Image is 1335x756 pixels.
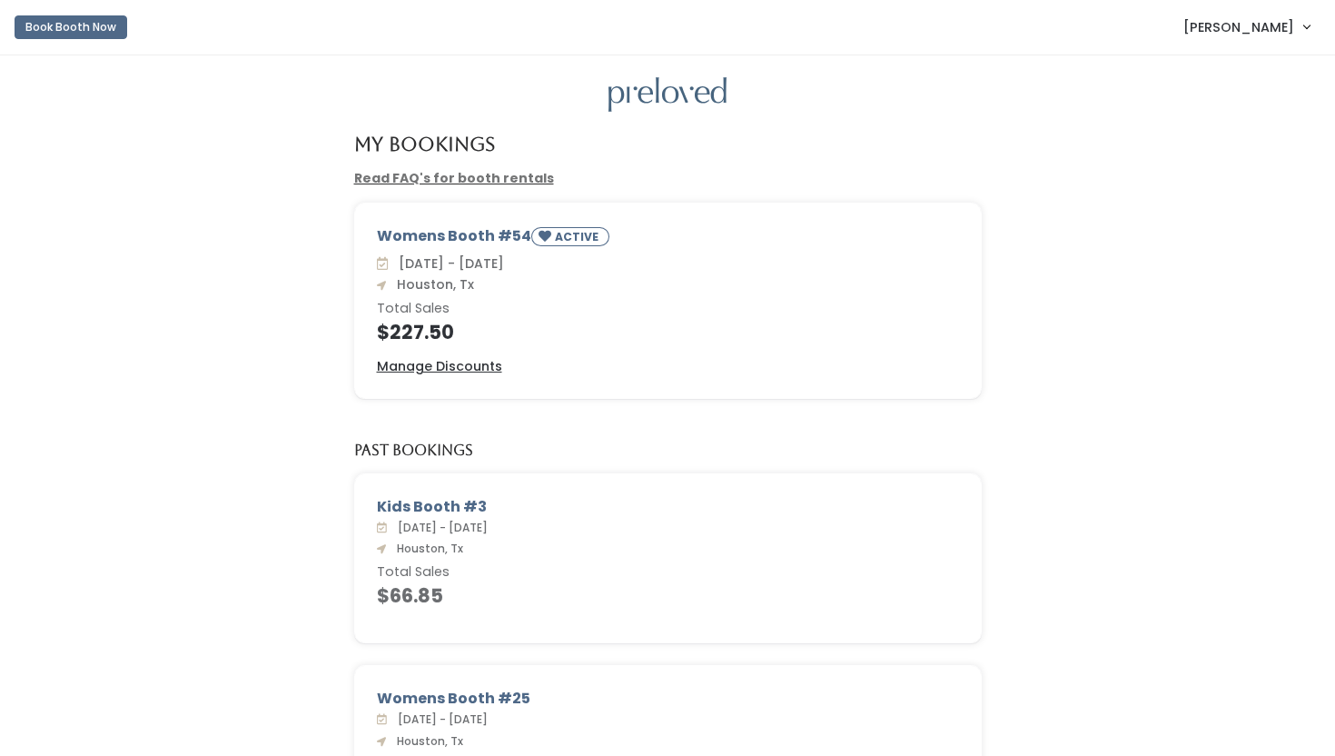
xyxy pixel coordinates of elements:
[354,443,473,459] h5: Past Bookings
[377,357,502,375] u: Manage Discounts
[391,520,488,535] span: [DATE] - [DATE]
[1165,7,1328,46] a: [PERSON_NAME]
[555,229,602,244] small: ACTIVE
[377,585,959,606] h4: $66.85
[608,77,727,113] img: preloved logo
[391,254,504,273] span: [DATE] - [DATE]
[391,711,488,727] span: [DATE] - [DATE]
[377,322,959,343] h4: $227.50
[15,15,127,39] button: Book Booth Now
[390,541,463,556] span: Houston, Tx
[377,565,959,580] h6: Total Sales
[1183,17,1294,37] span: [PERSON_NAME]
[377,496,959,518] div: Kids Booth #3
[354,134,495,154] h4: My Bookings
[15,7,127,47] a: Book Booth Now
[390,733,463,749] span: Houston, Tx
[390,275,474,293] span: Houston, Tx
[354,169,554,187] a: Read FAQ's for booth rentals
[377,688,959,710] div: Womens Booth #25
[377,225,959,254] div: Womens Booth #54
[377,302,959,316] h6: Total Sales
[377,357,502,376] a: Manage Discounts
